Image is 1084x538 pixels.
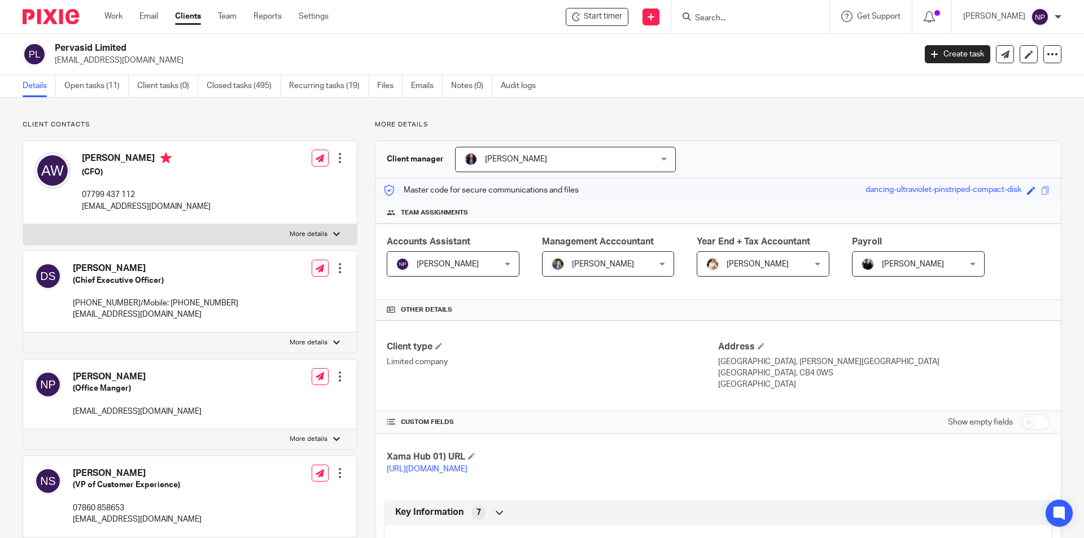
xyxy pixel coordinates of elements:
span: [PERSON_NAME] [727,260,789,268]
a: Open tasks (11) [64,75,129,97]
div: dancing-ultraviolet-pinstriped-compact-disk [866,184,1021,197]
h4: [PERSON_NAME] [82,152,211,167]
a: Closed tasks (495) [207,75,281,97]
p: [PERSON_NAME] [963,11,1025,22]
h4: CUSTOM FIELDS [387,418,718,427]
p: Client contacts [23,120,357,129]
p: Master code for secure communications and files [384,185,579,196]
p: [EMAIL_ADDRESS][DOMAIN_NAME] [82,201,211,212]
a: Settings [299,11,329,22]
a: Work [104,11,123,22]
span: [PERSON_NAME] [485,155,547,163]
a: Audit logs [501,75,544,97]
label: Show empty fields [948,417,1013,428]
a: Details [23,75,56,97]
p: More details [290,230,327,239]
p: More details [290,435,327,444]
span: Team assignments [401,208,468,217]
img: nicky-partington.jpg [861,257,875,271]
span: Accounts Assistant [387,237,470,246]
img: Pixie [23,9,79,24]
img: svg%3E [1031,8,1049,26]
p: [GEOGRAPHIC_DATA], [PERSON_NAME][GEOGRAPHIC_DATA] [718,356,1050,368]
h4: [PERSON_NAME] [73,371,202,383]
a: Email [139,11,158,22]
input: Search [694,14,795,24]
h4: [PERSON_NAME] [73,263,238,274]
img: svg%3E [34,467,62,495]
span: 7 [477,507,481,518]
span: [PERSON_NAME] [572,260,634,268]
p: [PHONE_NUMBER]/Mobile: [PHONE_NUMBER] [73,298,238,309]
img: martin-hickman.jpg [464,152,478,166]
p: More details [375,120,1061,129]
a: Reports [253,11,282,22]
a: Client tasks (0) [137,75,198,97]
img: svg%3E [396,257,409,271]
img: svg%3E [34,371,62,398]
img: svg%3E [23,42,46,66]
p: 07860 858653 [73,502,202,514]
p: 07799 437 112 [82,189,211,200]
a: Files [377,75,403,97]
span: Key Information [395,506,464,518]
img: Kayleigh%20Henson.jpeg [706,257,719,271]
span: Management Acccountant [542,237,654,246]
h2: Pervasid Limited [55,42,737,54]
a: Recurring tasks (19) [289,75,369,97]
p: [EMAIL_ADDRESS][DOMAIN_NAME] [73,514,202,525]
h4: Xama Hub 01) URL [387,451,718,463]
h4: Address [718,341,1050,353]
p: [EMAIL_ADDRESS][DOMAIN_NAME] [73,309,238,320]
h3: Client manager [387,154,444,165]
h5: (VP of Customer Experience) [73,479,202,491]
img: svg%3E [34,263,62,290]
span: Other details [401,305,452,314]
a: Notes (0) [451,75,492,97]
a: Emails [411,75,443,97]
h4: [PERSON_NAME] [73,467,202,479]
span: Payroll [852,237,882,246]
div: Pervasid Limited [566,8,628,26]
a: Clients [175,11,201,22]
a: Team [218,11,237,22]
h5: (CFO) [82,167,211,178]
i: Primary [160,152,172,164]
span: Start timer [584,11,622,23]
p: More details [290,338,327,347]
a: [URL][DOMAIN_NAME] [387,465,467,473]
p: [EMAIL_ADDRESS][DOMAIN_NAME] [73,406,202,417]
img: svg%3E [34,152,71,189]
p: [EMAIL_ADDRESS][DOMAIN_NAME] [55,55,908,66]
p: [GEOGRAPHIC_DATA] [718,379,1050,390]
h5: (Chief Executive Officer) [73,275,238,286]
span: [PERSON_NAME] [417,260,479,268]
span: Year End + Tax Accountant [697,237,810,246]
p: [GEOGRAPHIC_DATA], CB4 0WS [718,368,1050,379]
a: Create task [925,45,990,63]
img: 1530183611242%20(1).jpg [551,257,565,271]
span: Get Support [857,12,901,20]
p: Limited company [387,356,718,368]
h5: (Office Manger) [73,383,202,394]
span: [PERSON_NAME] [882,260,944,268]
h4: Client type [387,341,718,353]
